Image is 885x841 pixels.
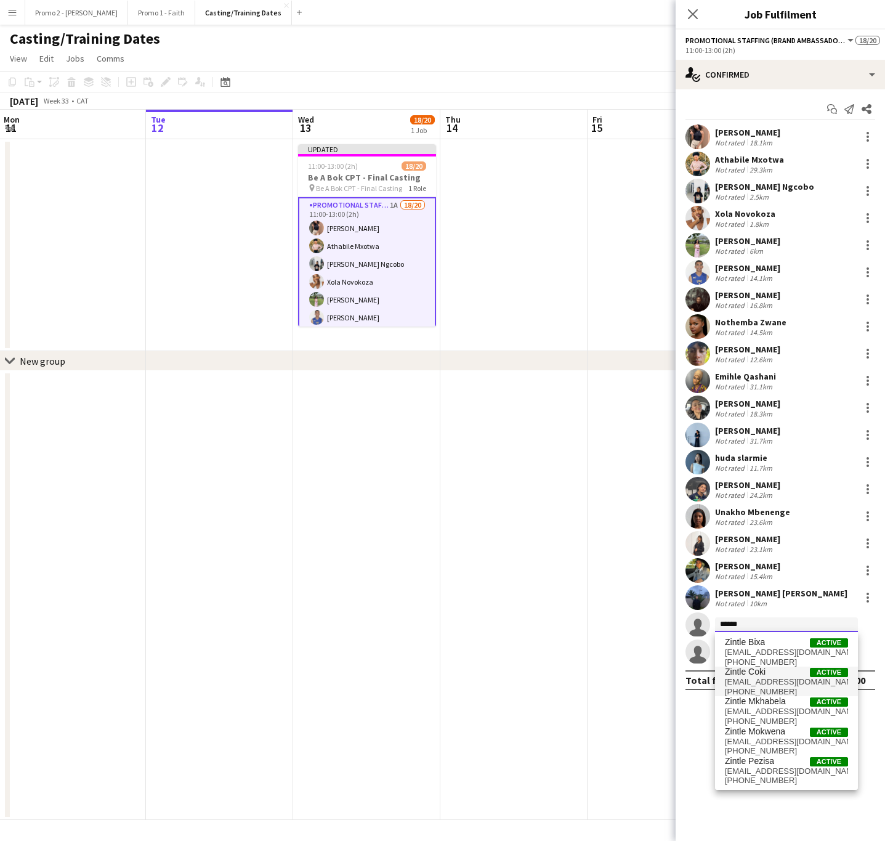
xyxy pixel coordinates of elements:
[725,696,786,707] span: Zintle Mkhabela
[725,648,848,657] span: thalithazintle40@gmail.com
[10,53,27,64] span: View
[715,452,775,463] div: huda slarmie
[747,355,775,364] div: 12.6km
[25,1,128,25] button: Promo 2 - [PERSON_NAME]
[443,121,461,135] span: 14
[5,51,32,67] a: View
[810,697,848,707] span: Active
[715,138,747,147] div: Not rated
[298,144,436,154] div: Updated
[715,181,814,192] div: [PERSON_NAME] Ngcobo
[128,1,195,25] button: Promo 1 - Faith
[715,506,790,518] div: Unakho Mbenenge
[410,115,435,124] span: 18/20
[10,95,38,107] div: [DATE]
[715,599,747,608] div: Not rated
[747,328,775,337] div: 14.5km
[747,518,775,527] div: 23.6km
[747,246,766,256] div: 6km
[715,436,747,445] div: Not rated
[591,121,602,135] span: 15
[715,290,780,301] div: [PERSON_NAME]
[195,1,292,25] button: Casting/Training Dates
[747,192,771,201] div: 2.5km
[2,121,20,135] span: 11
[715,317,786,328] div: Nothemba Zwane
[10,30,160,48] h1: Casting/Training Dates
[66,53,84,64] span: Jobs
[747,436,775,445] div: 31.7km
[298,144,436,327] app-job-card: Updated11:00-13:00 (2h)18/20Be A Bok CPT - Final Casting Be A Bok CPT - Final Casting1 RolePromot...
[685,674,727,686] div: Total fee
[715,154,784,165] div: Athabile Mxotwa
[715,398,780,409] div: [PERSON_NAME]
[715,235,780,246] div: [PERSON_NAME]
[747,165,775,174] div: 29.3km
[76,96,89,105] div: CAT
[715,355,747,364] div: Not rated
[676,6,885,22] h3: Job Fulfilment
[725,707,848,717] span: zintlemkhabela46@gmail.com
[685,36,855,45] button: Promotional Staffing (Brand Ambassadors)
[715,545,747,554] div: Not rated
[676,60,885,89] div: Confirmed
[715,328,747,337] div: Not rated
[308,161,358,171] span: 11:00-13:00 (2h)
[715,165,747,174] div: Not rated
[715,588,847,599] div: [PERSON_NAME] [PERSON_NAME]
[747,301,775,310] div: 16.8km
[316,184,402,193] span: Be A Bok CPT - Final Casting
[592,114,602,125] span: Fri
[715,425,780,436] div: [PERSON_NAME]
[747,599,769,608] div: 10km
[715,127,780,138] div: [PERSON_NAME]
[715,534,780,545] div: [PERSON_NAME]
[34,51,59,67] a: Edit
[715,274,747,283] div: Not rated
[747,274,775,283] div: 14.1km
[715,344,780,355] div: [PERSON_NAME]
[725,667,766,677] span: Zintle Coki
[296,121,314,135] span: 13
[92,51,129,67] a: Comms
[41,96,71,105] span: Week 33
[411,126,434,135] div: 1 Job
[725,746,848,756] span: +27812426061
[855,36,880,45] span: 18/20
[4,114,20,125] span: Mon
[725,726,785,737] span: Zintle Mokwena
[810,728,848,737] span: Active
[715,219,747,229] div: Not rated
[725,687,848,697] span: +27677123450
[402,161,426,171] span: 18/20
[408,184,426,193] span: 1 Role
[725,717,848,726] span: +27613676767
[725,657,848,667] span: +27623658587
[810,757,848,766] span: Active
[747,219,771,229] div: 1.8km
[725,677,848,687] span: cokizintle@gmail.com
[715,382,747,391] div: Not rated
[747,572,775,581] div: 15.4km
[715,301,747,310] div: Not rated
[747,463,775,473] div: 11.7km
[715,409,747,418] div: Not rated
[725,637,765,648] span: Zintle Bixa
[685,46,875,55] div: 11:00-13:00 (2h)
[39,53,54,64] span: Edit
[810,638,848,648] span: Active
[725,756,774,766] span: Zintle Pezisa
[715,479,780,490] div: [PERSON_NAME]
[747,409,775,418] div: 18.3km
[97,53,124,64] span: Comms
[445,114,461,125] span: Thu
[715,463,747,473] div: Not rated
[715,208,775,219] div: Xola Novokoza
[151,114,166,125] span: Tue
[725,766,848,776] span: zintlepezisa239@gmail.com
[715,246,747,256] div: Not rated
[810,668,848,677] span: Active
[685,36,846,45] span: Promotional Staffing (Brand Ambassadors)
[747,545,775,554] div: 23.1km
